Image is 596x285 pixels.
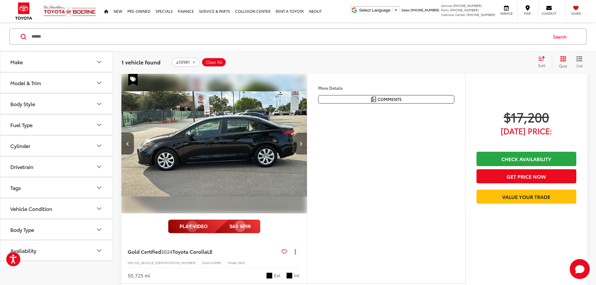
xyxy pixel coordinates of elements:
[10,226,34,232] div: Body Type
[128,248,161,255] span: Gold Certified
[0,73,113,93] button: Model & TrimModel & Trim
[318,86,454,90] h4: More Details
[202,260,211,265] span: Stock:
[121,58,160,65] span: 1 vehicle found
[95,226,103,233] div: Body Type
[359,8,390,13] span: Select Language
[274,272,282,278] span: Ext.
[294,133,307,155] button: Next image
[228,260,238,265] span: Model:
[401,8,410,12] span: Sales
[0,219,113,240] button: Body TypeBody Type
[521,11,534,16] span: Map
[95,79,103,87] div: Model & Trim
[10,80,41,86] div: Model & Trim
[10,122,33,128] div: Fuel Type
[547,29,576,44] button: Search
[559,63,567,68] span: Grid
[172,57,200,67] button: remove a10981
[95,121,103,129] div: Fuel Type
[10,247,36,253] div: Availability
[535,56,552,68] button: Select sort value
[0,94,113,114] button: Body StyleBody Style
[161,248,172,255] span: 2024
[569,11,583,16] span: Saved
[294,272,301,278] span: Int.
[542,11,556,16] span: Contact
[290,246,301,257] button: Actions
[10,101,35,107] div: Body Style
[95,205,103,212] div: Vehicle Condition
[128,272,150,279] div: 50,725 mi
[0,135,113,156] button: CylinderCylinder
[570,259,590,279] svg: Start Chat
[176,59,190,64] span: a10981
[286,272,293,279] span: Black
[95,142,103,150] div: Cylinder
[120,74,307,213] div: 2024 Toyota Corolla LE 1
[538,63,545,68] span: Sort
[95,100,103,108] div: Body Style
[168,220,260,233] img: full motion video
[120,74,307,214] img: 2024 Toyota Corolla LE
[476,109,576,125] span: $17,200
[576,63,583,68] span: List
[450,8,479,12] span: [PHONE_NUMBER]
[0,177,113,198] button: TagsTags
[410,8,439,12] span: [PHONE_NUMBER]
[499,11,513,16] span: Service
[128,74,138,86] span: Special
[10,59,23,65] div: Make
[359,8,398,13] a: Select Language​
[10,143,30,149] div: Cylinder
[572,56,587,68] button: List View
[476,169,576,183] button: Get Price Now
[295,249,296,254] span: dropdown dots
[211,260,222,265] span: A10981
[0,240,113,261] button: AvailabilityAvailability
[95,184,103,191] div: Tags
[441,3,452,8] span: Service
[441,8,449,12] span: Parts
[10,164,33,170] div: Drivetrain
[95,58,103,66] div: Make
[10,185,21,191] div: Tags
[552,56,572,68] button: Grid View
[0,156,113,177] button: DrivetrainDrivetrain
[43,5,96,18] img: Vic Vaughan Toyota of Boerne
[266,272,273,279] span: Black
[172,248,207,255] span: Toyota Corolla
[318,95,454,104] button: Comments
[201,57,226,67] button: Clear All
[128,260,134,265] span: VIN:
[0,115,113,135] button: Fuel TypeFuel Type
[134,260,196,265] span: [US_VEHICLE_IDENTIFICATION_NUMBER]
[570,259,590,279] button: Toggle Chat Window
[31,29,547,44] input: Search by Make, Model, or Keyword
[476,190,576,204] a: Value Your Trade
[0,198,113,219] button: Vehicle ConditionVehicle Condition
[441,12,466,17] span: Collision Center
[128,248,279,255] a: Gold Certified2024Toyota CorollaLE
[466,12,495,17] span: [PHONE_NUMBER]
[238,260,245,265] span: 1852
[95,247,103,254] div: Availability
[206,59,222,64] span: Clear All
[453,3,482,8] span: [PHONE_NUMBER]
[95,163,103,170] div: Drivetrain
[120,74,307,213] a: 2024 Toyota Corolla LE2024 Toyota Corolla LE2024 Toyota Corolla LE2024 Toyota Corolla LE
[10,206,52,211] div: Vehicle Condition
[121,133,134,155] button: Previous image
[0,52,113,72] button: MakeMake
[378,96,402,102] span: Comments
[476,128,576,134] span: [DATE] Price:
[371,97,376,102] img: Comments
[394,8,398,13] span: ▼
[476,152,576,166] a: Check Availability
[207,248,212,255] span: LE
